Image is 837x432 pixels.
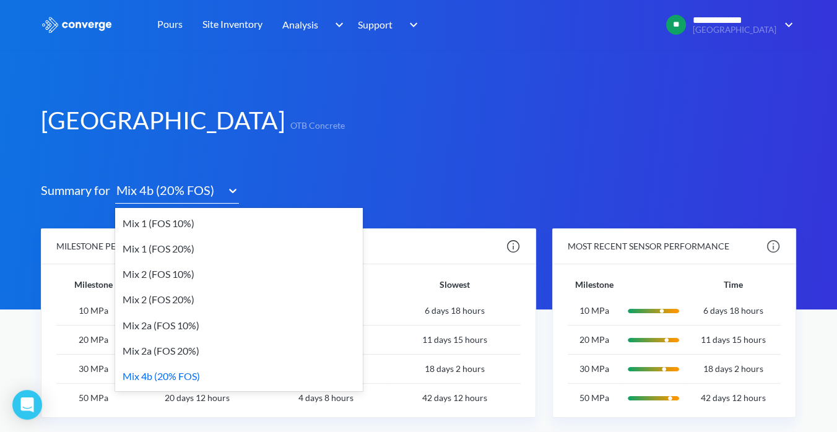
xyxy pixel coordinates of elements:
[388,355,521,384] td: 18 days 2 hours
[358,17,392,32] span: Support
[115,287,363,312] div: Mix 2 (FOS 20%)
[687,296,781,325] td: 6 days 18 hours
[401,17,421,32] img: downArrow.svg
[693,25,776,35] span: [GEOGRAPHIC_DATA]
[388,384,521,412] td: 42 days 12 hours
[56,355,131,384] td: 30 MPa
[115,313,363,338] div: Mix 2a (FOS 10%)
[56,384,131,412] td: 50 MPa
[388,326,521,355] td: 11 days 15 hours
[388,296,521,325] td: 6 days 18 hours
[56,240,217,253] div: MILESTONE PERFORMANCE SUMMARY
[766,239,781,254] img: info.svg
[115,363,363,389] div: Mix 4b (20% FOS)
[568,326,620,355] td: 20 MPa
[41,181,115,204] span: Summary for
[687,384,781,412] td: 42 days 12 hours
[620,387,687,409] img: svg+xml;base64,PD94bWwgdmVyc2lvbj0iMS4wIiBlbmNvZGluZz0idXRmLTgiIHN0YW5kYWxvbmU9Im5vIj8+CjwhRE9DVF...
[56,264,131,296] th: Milestone
[56,326,131,355] td: 20 MPa
[776,17,796,32] img: downArrow.svg
[687,355,781,384] td: 18 days 2 hours
[285,119,345,136] span: OTB Concrete
[327,17,347,32] img: downArrow.svg
[282,17,318,32] span: Analysis
[620,300,687,322] img: svg+xml;base64,PD94bWwgdmVyc2lvbj0iMS4wIiBlbmNvZGluZz0idXRmLTgiIHN0YW5kYWxvbmU9Im5vIj8+CjwhRE9DVF...
[263,384,388,412] td: 4 days 8 hours
[41,104,285,136] h1: [GEOGRAPHIC_DATA]
[568,384,620,412] td: 50 MPa
[115,210,363,236] div: Mix 1 (FOS 10%)
[41,17,113,33] img: logo_ewhite.svg
[687,326,781,355] td: 11 days 15 hours
[568,264,620,296] th: Milestone
[568,240,729,253] div: MOST RECENT SENSOR PERFORMANCE
[56,296,131,325] td: 10 MPa
[568,296,620,325] td: 10 MPa
[12,390,42,420] div: Open Intercom Messenger
[131,384,264,412] td: 20 days 12 hours
[506,239,521,254] img: info.svg
[620,329,687,351] img: svg+xml;base64,PD94bWwgdmVyc2lvbj0iMS4wIiBlbmNvZGluZz0idXRmLTgiIHN0YW5kYWxvbmU9Im5vIj8+CjwhRE9DVF...
[115,261,363,287] div: Mix 2 (FOS 10%)
[620,358,687,380] img: svg+xml;base64,PD94bWwgdmVyc2lvbj0iMS4wIiBlbmNvZGluZz0idXRmLTgiIHN0YW5kYWxvbmU9Im5vIj8+CjwhRE9DVF...
[115,236,363,261] div: Mix 1 (FOS 20%)
[115,181,222,200] div: Mix 4b (20% FOS)
[568,355,620,384] td: 30 MPa
[388,264,521,296] th: Slowest
[687,264,781,296] th: Time
[115,338,363,363] div: Mix 2a (FOS 20%)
